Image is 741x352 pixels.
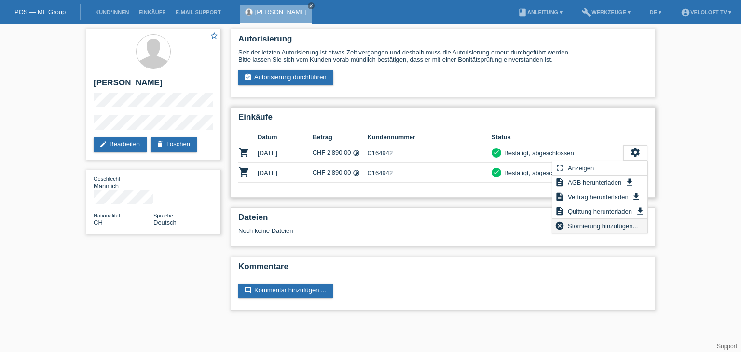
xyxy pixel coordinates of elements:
a: close [308,2,315,9]
a: assignment_turned_inAutorisierung durchführen [238,70,333,85]
i: star_border [210,31,219,40]
i: description [555,192,564,202]
span: Deutsch [153,219,177,226]
i: delete [156,140,164,148]
th: Betrag [313,132,368,143]
h2: Dateien [238,213,647,227]
h2: Kommentare [238,262,647,276]
span: Anzeigen [566,162,595,174]
a: bookAnleitung ▾ [513,9,567,15]
a: commentKommentar hinzufügen ... [238,284,333,298]
div: Noch keine Dateien [238,227,533,234]
div: Bestätigt, abgeschlossen [501,148,574,158]
a: deleteLöschen [151,137,197,152]
i: settings [630,147,641,158]
i: Fixe Raten (12 Raten) [353,169,360,176]
div: Bestätigt, abgeschlossen [501,168,574,178]
span: Geschlecht [94,176,120,182]
a: star_border [210,31,219,41]
i: account_circle [681,8,690,17]
h2: Einkäufe [238,112,647,127]
span: Sprache [153,213,173,218]
span: AGB herunterladen [566,176,623,188]
td: C164942 [367,163,492,183]
div: Männlich [94,175,153,190]
th: Kundennummer [367,132,492,143]
div: Seit der letzten Autorisierung ist etwas Zeit vergangen und deshalb muss die Autorisierung erneut... [238,49,647,63]
span: Nationalität [94,213,120,218]
h2: [PERSON_NAME] [94,78,213,93]
a: Support [717,343,737,350]
i: get_app [625,177,634,187]
h2: Autorisierung [238,34,647,49]
i: edit [99,140,107,148]
i: check [493,149,500,156]
a: Kund*innen [90,9,134,15]
i: description [555,177,564,187]
i: POSP00027562 [238,166,250,178]
td: CHF 2'890.00 [313,163,368,183]
span: Vertrag herunterladen [566,191,630,203]
i: assignment_turned_in [244,73,252,81]
a: E-Mail Support [171,9,226,15]
td: CHF 2'890.00 [313,143,368,163]
td: C164942 [367,143,492,163]
i: close [309,3,314,8]
i: check [493,169,500,176]
a: DE ▾ [645,9,666,15]
i: Fixe Raten (12 Raten) [353,149,360,157]
a: buildWerkzeuge ▾ [577,9,635,15]
td: [DATE] [258,143,313,163]
i: comment [244,286,252,294]
i: build [582,8,591,17]
i: get_app [631,192,641,202]
td: [DATE] [258,163,313,183]
a: POS — MF Group [14,8,66,15]
span: Schweiz [94,219,103,226]
i: POSP00027561 [238,147,250,158]
a: [PERSON_NAME] [255,8,307,15]
i: book [518,8,527,17]
a: account_circleVeloLoft TV ▾ [676,9,736,15]
i: fullscreen [555,163,564,173]
th: Status [492,132,623,143]
th: Datum [258,132,313,143]
a: Einkäufe [134,9,170,15]
a: editBearbeiten [94,137,147,152]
